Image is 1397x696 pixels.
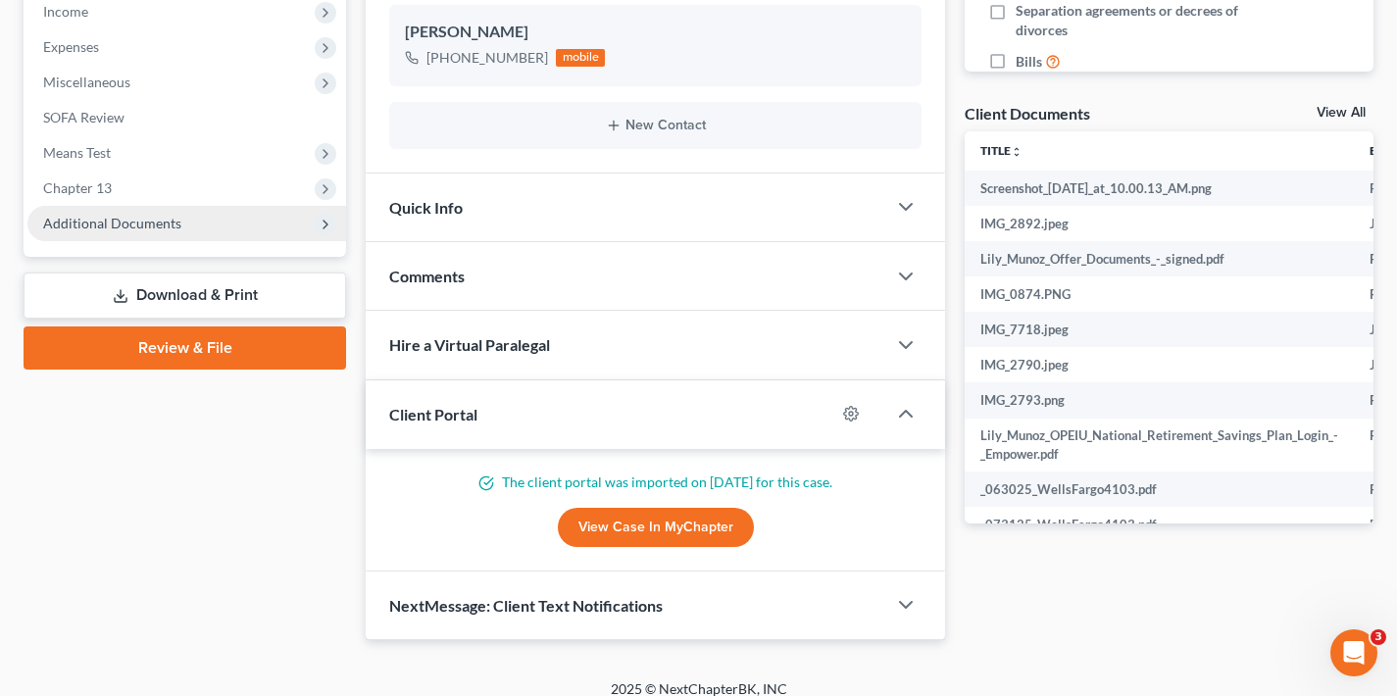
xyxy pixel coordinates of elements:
[965,276,1354,312] td: IMG_0874.PNG
[389,472,922,492] p: The client portal was imported on [DATE] for this case.
[426,48,548,68] div: [PHONE_NUMBER]
[1016,1,1254,40] span: Separation agreements or decrees of divorces
[980,143,1023,158] a: Titleunfold_more
[965,347,1354,382] td: IMG_2790.jpeg
[558,508,754,547] a: View Case in MyChapter
[405,118,906,133] button: New Contact
[27,100,346,135] a: SOFA Review
[965,206,1354,241] td: IMG_2892.jpeg
[1317,106,1366,120] a: View All
[43,74,130,90] span: Miscellaneous
[965,472,1354,507] td: _063025_WellsFargo4103.pdf
[965,507,1354,542] td: _073125_WellsFargo4103.pdf
[43,215,181,231] span: Additional Documents
[1330,629,1377,676] iframe: Intercom live chat
[389,405,477,423] span: Client Portal
[43,38,99,55] span: Expenses
[24,273,346,319] a: Download & Print
[389,596,663,615] span: NextMessage: Client Text Notifications
[405,21,906,44] div: [PERSON_NAME]
[1371,629,1386,645] span: 3
[965,241,1354,276] td: Lily_Munoz_Offer_Documents_-_signed.pdf
[965,382,1354,418] td: IMG_2793.png
[1011,146,1023,158] i: unfold_more
[43,109,125,125] span: SOFA Review
[43,144,111,161] span: Means Test
[43,3,88,20] span: Income
[43,179,112,196] span: Chapter 13
[24,326,346,370] a: Review & File
[1016,52,1042,72] span: Bills
[556,49,605,67] div: mobile
[389,198,463,217] span: Quick Info
[389,335,550,354] span: Hire a Virtual Paralegal
[965,312,1354,347] td: IMG_7718.jpeg
[389,267,465,285] span: Comments
[965,419,1354,472] td: Lily_Munoz_OPEIU_National_Retirement_Savings_Plan_Login_-_Empower.pdf
[965,103,1090,124] div: Client Documents
[965,171,1354,206] td: Screenshot_[DATE]_at_10.00.13_AM.png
